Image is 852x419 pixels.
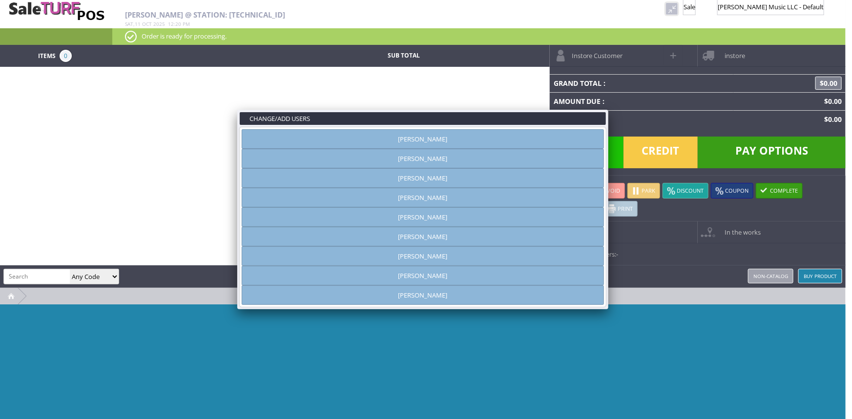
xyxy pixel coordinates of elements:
[240,112,606,125] h3: CHANGE/ADD USERS
[242,285,604,305] a: [PERSON_NAME]
[600,101,617,119] a: Close
[242,246,604,266] a: [PERSON_NAME]
[242,149,604,168] a: [PERSON_NAME]
[242,227,604,246] a: [PERSON_NAME]
[242,168,604,188] a: [PERSON_NAME]
[242,188,604,207] a: [PERSON_NAME]
[242,129,604,149] a: [PERSON_NAME]
[242,266,604,285] a: [PERSON_NAME]
[242,207,604,227] a: [PERSON_NAME]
